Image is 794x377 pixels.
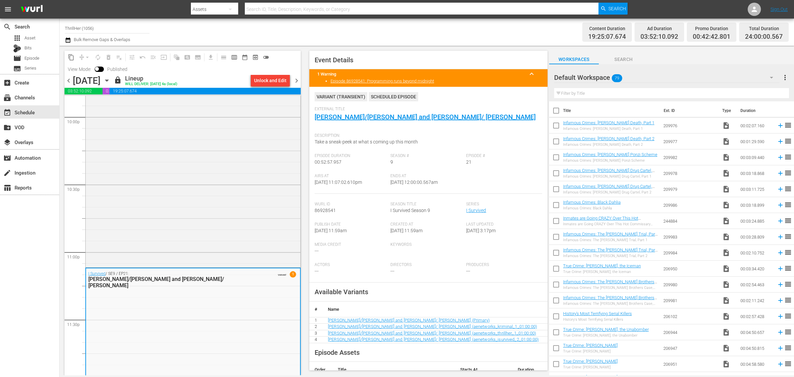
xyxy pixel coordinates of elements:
span: Video [722,233,730,241]
span: Search [3,23,11,31]
td: 206944 [661,324,720,340]
td: 00:03:11.725 [738,181,774,197]
div: Infamous Crimes: The [PERSON_NAME] Trial, Part 1 [563,238,658,242]
span: Last Updated [466,222,539,227]
div: [DATE] [73,75,101,86]
span: [DATE] 12:00:00.567am [390,180,438,185]
span: Episode [13,54,21,62]
span: [DATE] 3:17pm [466,228,496,233]
span: content_copy [68,54,74,61]
span: Create Search Block [182,52,193,63]
span: --- [315,248,319,253]
span: Customize Events [124,51,137,64]
span: Episode [24,55,39,62]
span: chevron_right [292,77,301,85]
div: Infamous Crimes: Black Dahlia [563,206,621,210]
span: 00:42:42.801 [103,88,110,94]
div: [PERSON_NAME]/[PERSON_NAME] and [PERSON_NAME]/ [PERSON_NAME] [88,276,264,289]
a: True Crime: [PERSON_NAME], the Iceman [563,263,641,268]
span: 19:25:07.674 [588,33,626,41]
span: 1 [290,271,296,278]
td: 206951 [661,356,720,372]
span: reorder [784,137,792,145]
svg: Add to Schedule [777,217,784,225]
td: 00:03:18.868 [738,165,774,181]
td: 00:04:50.657 [738,324,774,340]
svg: Add to Schedule [777,329,784,336]
span: Bulk Remove Gaps & Overlaps [73,37,130,42]
svg: Add to Schedule [777,170,784,177]
span: Schedule [3,109,11,117]
svg: Add to Schedule [777,313,784,320]
div: Lineup [125,75,177,82]
span: Ingestion [3,169,11,177]
button: keyboard_arrow_up [524,66,540,82]
span: Video [722,344,730,352]
a: Infamous Crimes: The [PERSON_NAME] Brothers Case, Part 2 [563,295,657,305]
span: Revert to Primary Episode [137,52,148,63]
span: Create Series Block [193,52,203,63]
span: Channels [3,94,11,102]
svg: Add to Schedule [777,297,784,304]
td: 00:03:18.899 [738,197,774,213]
span: Producers [466,262,539,268]
div: Infamous Crimes: [PERSON_NAME] Death, Part 1 [563,127,654,131]
span: Publish Date [315,222,387,227]
span: reorder [784,121,792,129]
a: Infamous Crimes: [PERSON_NAME] Death, Part 1 [563,120,654,125]
td: 209976 [661,118,720,134]
span: reorder [784,360,792,368]
span: Asset [24,35,35,41]
span: 03:52:10.092 [640,33,678,41]
td: 209984 [661,245,720,261]
a: Infamous Crimes: The [PERSON_NAME] Trial, Part 1 [563,232,658,242]
span: Fill episodes with ad slates [148,52,158,63]
svg: Add to Schedule [777,265,784,272]
span: Created At [390,222,463,227]
span: Video [722,185,730,193]
span: calendar_view_week_outlined [231,54,238,61]
span: reorder [784,233,792,241]
a: Infamous Crimes: The [PERSON_NAME] Trial, Part 2 [563,247,658,257]
td: 206102 [661,308,720,324]
span: 86928541 [315,208,336,213]
td: 4 [309,337,323,343]
span: Actors [315,262,387,268]
span: I Survived Season 9 [390,208,430,213]
span: reorder [784,344,792,352]
div: Promo Duration [693,24,730,33]
span: Copy Lineup [66,52,76,63]
span: Loop Content [93,52,103,63]
td: 244884 [661,213,720,229]
td: 00:03:09.440 [738,149,774,165]
span: View Mode: [65,67,95,72]
th: Ext. ID [660,101,718,120]
svg: Add to Schedule [777,249,784,256]
a: Infamous Crimes: [PERSON_NAME] Death, Part 2 [563,136,654,141]
span: Search [608,3,626,15]
td: 209980 [661,277,720,293]
a: True Crime: [PERSON_NAME] [563,359,618,364]
span: --- [315,268,319,274]
a: [PERSON_NAME]/[PERSON_NAME] and [PERSON_NAME]/ [PERSON_NAME] (aenetworks_isurvived_2_01:00:00) [328,337,539,342]
div: Unlock and Edit [254,75,287,86]
span: Published [104,67,131,72]
span: reorder [784,264,792,272]
div: VARIANT ( TRANSIENT ) [315,92,367,101]
button: Search [598,3,628,15]
svg: Add to Schedule [777,122,784,129]
span: Bits [24,45,32,51]
span: Keywords [390,242,463,247]
span: Video [722,153,730,161]
td: 209979 [661,181,720,197]
td: 00:02:10.752 [738,245,774,261]
span: VOD [3,124,11,132]
span: more_vert [781,74,789,81]
td: 209986 [661,197,720,213]
td: 209978 [661,165,720,181]
a: Sign Out [771,7,788,12]
a: True Crime: [PERSON_NAME] [563,343,618,348]
td: 209981 [661,293,720,308]
span: Workspaces [549,55,599,64]
svg: Add to Schedule [777,345,784,352]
